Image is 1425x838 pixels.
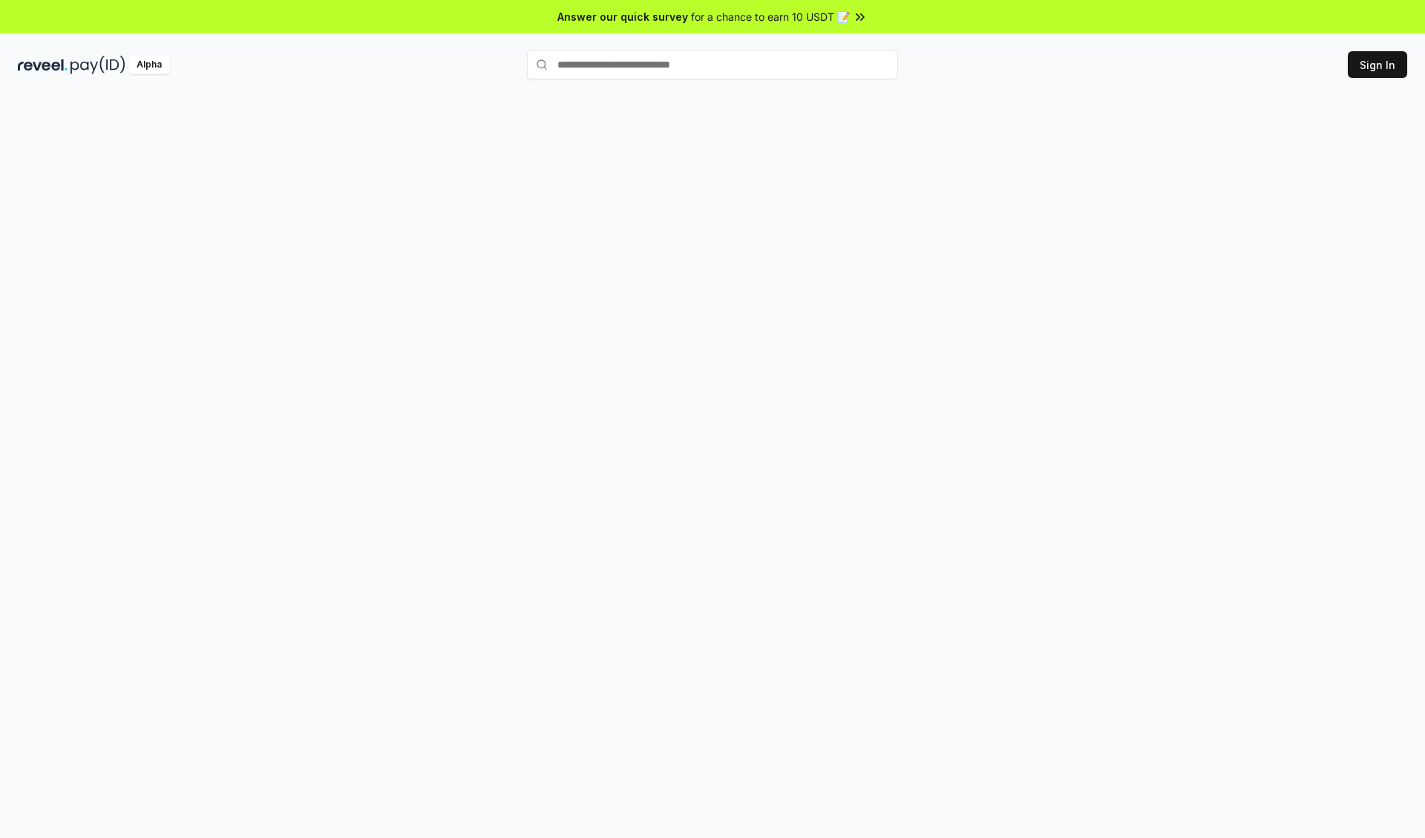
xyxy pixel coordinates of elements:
div: Alpha [128,56,170,74]
img: pay_id [71,56,125,74]
span: for a chance to earn 10 USDT 📝 [691,9,850,24]
img: reveel_dark [18,56,68,74]
span: Answer our quick survey [557,9,688,24]
button: Sign In [1348,51,1407,78]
